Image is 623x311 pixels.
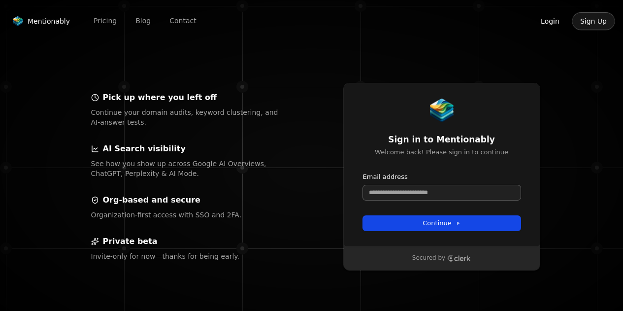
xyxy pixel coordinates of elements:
[532,12,568,31] button: Login
[412,254,445,262] p: Secured by
[103,236,158,247] p: Private beta
[128,13,159,29] a: Blog
[103,194,200,206] p: Org‑based and secure
[572,12,615,31] button: Sign Up
[91,107,280,127] p: Continue your domain audits, keyword clustering, and AI‑answer tests.
[363,148,521,157] p: Welcome back! Please sign in to continue
[363,216,521,231] button: Continue
[103,92,217,104] p: Pick up where you left off
[12,16,24,26] img: Mentionably logo
[363,173,408,181] label: Email address
[91,159,280,178] p: See how you show up across Google AI Overviews, ChatGPT, Perplexity & AI Mode.
[103,143,186,155] p: AI Search visibility
[447,255,471,262] a: Clerk logo
[86,13,125,29] a: Pricing
[91,210,280,220] p: Organization‑first access with SSO and 2FA.
[363,134,521,146] h1: Sign in to Mentionably
[162,13,204,29] a: Contact
[91,251,280,261] p: Invite‑only for now—thanks for being early.
[28,16,70,26] span: Mentionably
[8,14,74,28] a: Mentionably
[423,219,460,228] span: Continue
[430,99,454,122] img: Mentionably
